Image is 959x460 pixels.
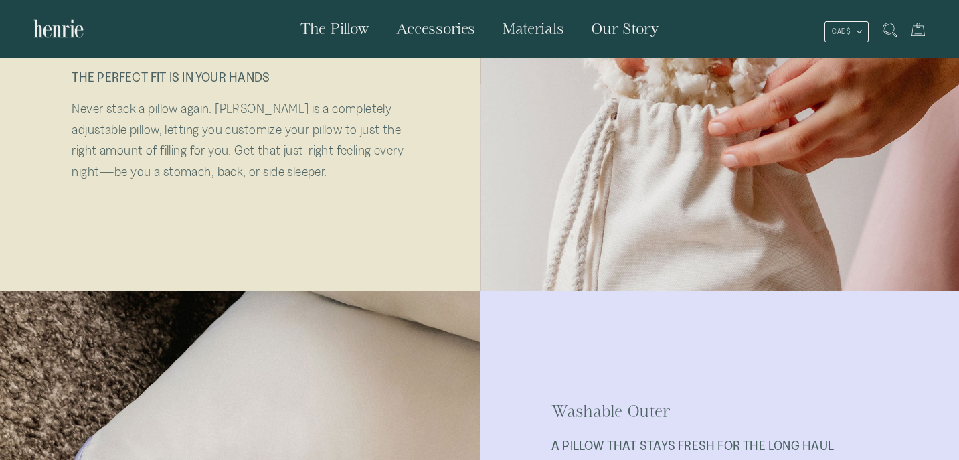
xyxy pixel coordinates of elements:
[551,437,887,453] p: A PILLOW THAT STAYS FRESH FOR THE LONG HAUL
[72,98,408,181] p: Never stack a pillow again. [PERSON_NAME] is a completely adjustable pillow, letting you customiz...
[33,13,84,44] img: Henrie
[396,20,475,37] span: Accessories
[72,69,408,84] p: THE PERFECT FIT IS IN YOUR HANDS
[551,399,887,423] h2: Washable Outer
[824,21,869,42] button: CAD $
[300,20,369,37] span: The Pillow
[591,20,659,37] span: Our Story
[502,20,564,37] span: Materials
